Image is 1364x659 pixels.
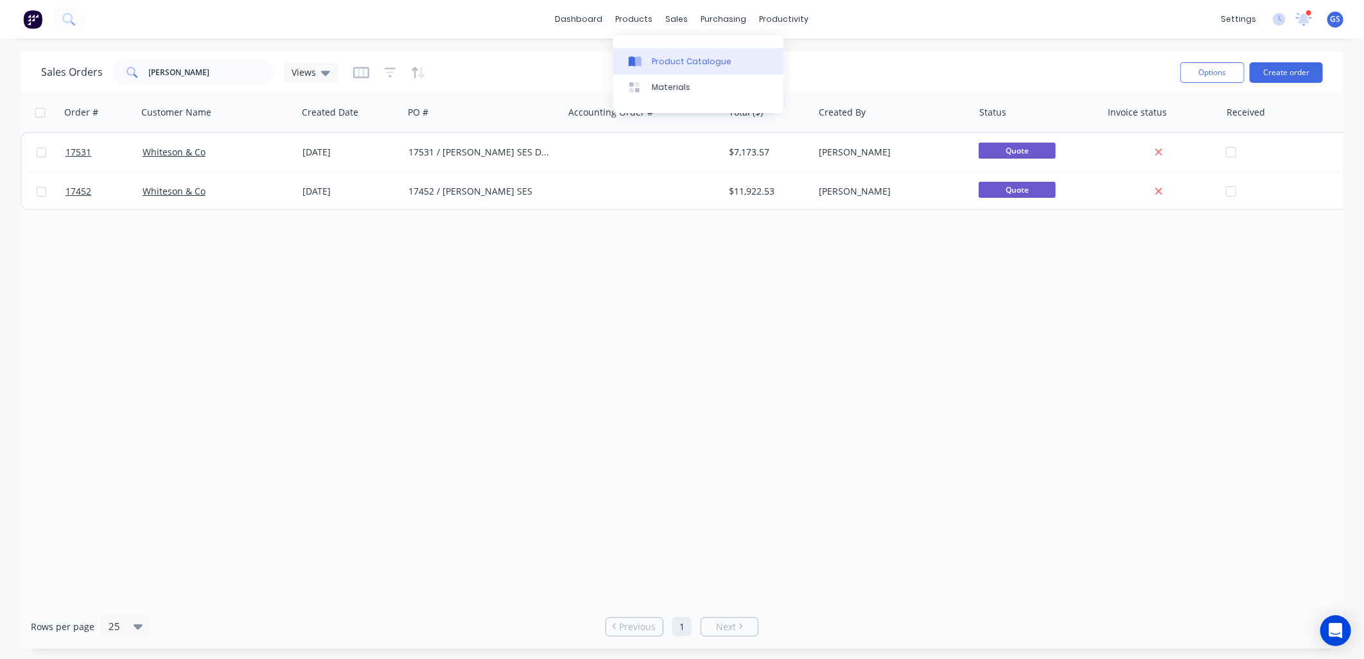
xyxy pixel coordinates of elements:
div: Materials [652,82,690,93]
span: Previous [620,620,656,633]
span: 17452 [66,185,91,198]
button: Create order [1250,62,1323,83]
div: settings [1214,10,1263,29]
div: productivity [753,10,816,29]
div: sales [660,10,695,29]
ul: Pagination [600,617,764,637]
h1: Sales Orders [41,66,103,78]
span: Quote [979,143,1056,159]
div: Open Intercom Messenger [1320,615,1351,646]
span: 17531 [66,146,91,159]
div: Status [979,106,1006,119]
a: Product Catalogue [613,48,783,74]
a: Materials [613,75,783,100]
div: Invoice status [1108,106,1167,119]
div: 17452 / [PERSON_NAME] SES [408,185,551,198]
span: Next [716,620,736,633]
div: [DATE] [302,146,398,159]
span: Rows per page [31,620,94,633]
div: Created By [819,106,866,119]
a: Whiteson & Co [143,185,205,197]
div: Customer Name [141,106,211,119]
div: [DATE] [302,185,398,198]
div: Product Catalogue [652,56,731,67]
div: Accounting Order # [568,106,653,119]
a: Next page [701,620,758,633]
a: Page 1 is your current page [672,617,692,637]
div: $11,922.53 [729,185,805,198]
a: dashboard [549,10,609,29]
div: purchasing [695,10,753,29]
a: Previous page [606,620,663,633]
div: $7,173.57 [729,146,805,159]
input: Search... [149,60,274,85]
div: [PERSON_NAME] [819,185,961,198]
a: 17531 [66,133,143,171]
div: Order # [64,106,98,119]
span: GS [1331,13,1341,25]
div: Created Date [302,106,358,119]
div: Received [1227,106,1265,119]
div: [PERSON_NAME] [819,146,961,159]
a: Whiteson & Co [143,146,205,158]
button: Options [1180,62,1245,83]
span: Quote [979,182,1056,198]
div: PO # [408,106,428,119]
img: Factory [23,10,42,29]
div: products [609,10,660,29]
span: Views [292,66,316,79]
div: 17531 / [PERSON_NAME] SES Doors [408,146,551,159]
a: 17452 [66,172,143,211]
